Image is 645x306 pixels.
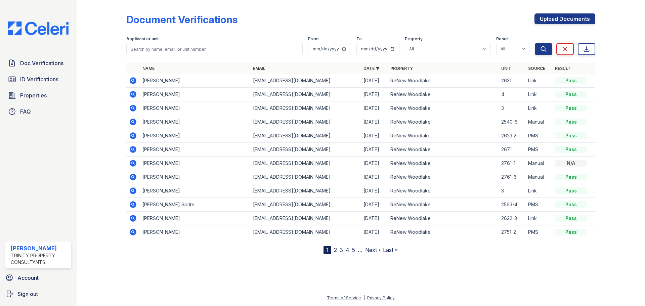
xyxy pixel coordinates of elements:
div: 1 [324,246,331,254]
td: 2751-2 [499,225,525,239]
td: [DATE] [361,101,388,115]
td: [DATE] [361,225,388,239]
a: Upload Documents [534,13,595,24]
div: Pass [555,146,587,153]
td: [PERSON_NAME] [140,184,250,198]
a: 4 [346,247,349,253]
td: [DATE] [361,88,388,101]
td: [DATE] [361,212,388,225]
div: Pass [555,132,587,139]
a: Property [390,66,413,71]
td: PMS [525,143,552,157]
td: [EMAIL_ADDRESS][DOMAIN_NAME] [250,198,361,212]
td: ReNew Woodlake [388,101,498,115]
label: From [308,36,318,42]
div: Trinity Property Consultants [11,252,69,266]
td: [DATE] [361,184,388,198]
td: [PERSON_NAME] [140,74,250,88]
td: ReNew Woodlake [388,74,498,88]
td: [PERSON_NAME] [140,101,250,115]
td: Link [525,88,552,101]
div: N/A [555,160,587,167]
div: Pass [555,215,587,222]
span: ID Verifications [20,75,58,83]
td: ReNew Woodlake [388,143,498,157]
td: [DATE] [361,115,388,129]
a: Sign out [3,287,74,301]
a: Unit [501,66,511,71]
td: 2622-3 [499,212,525,225]
td: ReNew Woodlake [388,129,498,143]
td: [PERSON_NAME] [140,212,250,225]
td: 3 [499,101,525,115]
label: Property [405,36,423,42]
td: 2563-4 [499,198,525,212]
label: Result [496,36,509,42]
td: [EMAIL_ADDRESS][DOMAIN_NAME] [250,143,361,157]
a: Account [3,271,74,285]
td: [EMAIL_ADDRESS][DOMAIN_NAME] [250,212,361,225]
div: Pass [555,77,587,84]
a: 3 [340,247,343,253]
td: ReNew Woodlake [388,198,498,212]
td: [DATE] [361,129,388,143]
td: ReNew Woodlake [388,115,498,129]
div: Pass [555,119,587,125]
td: ReNew Woodlake [388,225,498,239]
td: PMS [525,198,552,212]
td: [EMAIL_ADDRESS][DOMAIN_NAME] [250,170,361,184]
td: ReNew Woodlake [388,157,498,170]
td: [EMAIL_ADDRESS][DOMAIN_NAME] [250,225,361,239]
span: FAQ [20,107,31,116]
td: [PERSON_NAME] Sprite [140,198,250,212]
td: 2761-6 [499,170,525,184]
td: [PERSON_NAME] [140,157,250,170]
td: ReNew Woodlake [388,212,498,225]
div: Document Verifications [126,13,238,26]
td: Link [525,184,552,198]
td: [EMAIL_ADDRESS][DOMAIN_NAME] [250,129,361,143]
td: [PERSON_NAME] [140,170,250,184]
a: Privacy Policy [367,295,395,300]
a: Doc Verifications [5,56,71,70]
td: Link [525,74,552,88]
span: Properties [20,91,47,99]
span: Doc Verifications [20,59,63,67]
td: Link [525,101,552,115]
td: 2623 2 [499,129,525,143]
td: [PERSON_NAME] [140,143,250,157]
a: Next › [365,247,380,253]
td: 2761-1 [499,157,525,170]
td: [EMAIL_ADDRESS][DOMAIN_NAME] [250,184,361,198]
td: PMS [525,129,552,143]
div: [PERSON_NAME] [11,244,69,252]
a: Name [142,66,155,71]
div: | [363,295,365,300]
td: [PERSON_NAME] [140,115,250,129]
td: ReNew Woodlake [388,88,498,101]
td: 2631 [499,74,525,88]
td: PMS [525,225,552,239]
td: 4 [499,88,525,101]
div: Pass [555,187,587,194]
div: Pass [555,91,587,98]
label: Applicant or unit [126,36,159,42]
td: [DATE] [361,198,388,212]
td: [PERSON_NAME] [140,88,250,101]
input: Search by name, email, or unit number [126,43,303,55]
td: [EMAIL_ADDRESS][DOMAIN_NAME] [250,115,361,129]
span: Sign out [17,290,38,298]
a: Source [528,66,545,71]
td: ReNew Woodlake [388,170,498,184]
td: [DATE] [361,143,388,157]
a: Properties [5,89,71,102]
a: Date ▼ [363,66,380,71]
a: Terms of Service [327,295,361,300]
td: 2671 [499,143,525,157]
a: Email [253,66,265,71]
td: [EMAIL_ADDRESS][DOMAIN_NAME] [250,157,361,170]
div: Pass [555,229,587,235]
td: [DATE] [361,170,388,184]
a: ID Verifications [5,73,71,86]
